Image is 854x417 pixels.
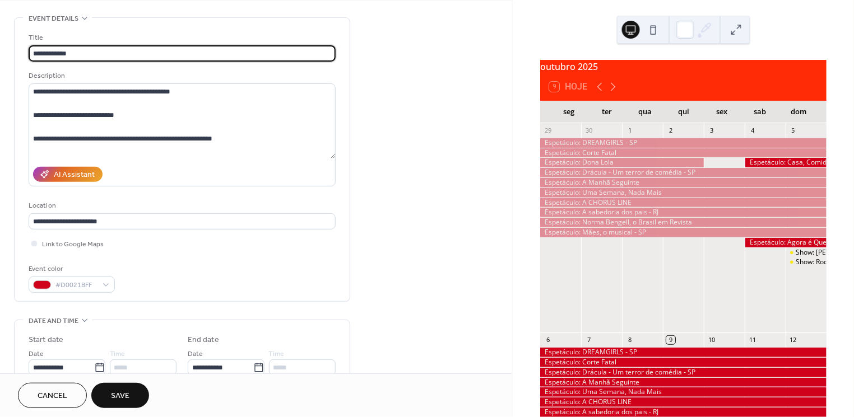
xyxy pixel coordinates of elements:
div: Espetáculo: A sabedoria dos pais - RJ [540,208,827,217]
div: Espetáculo: Drácula - Um terror de comédia - SP [540,168,827,177]
span: #D0021BFF [55,280,97,292]
div: Espetáculo: A CHORUS LINE [540,198,827,208]
div: Espetáculo: A Manhã Seguinte [540,378,827,387]
div: Espetáculo: Agora é Que São Elas - RJ [745,238,827,247]
span: Date [29,349,44,360]
button: Cancel [18,383,87,408]
div: Espetáculo: Mães, o musical - SP [540,228,827,237]
button: AI Assistant [33,167,103,182]
div: Espetáculo: Casa, Comida e Alma Lavada - SP [745,158,827,167]
div: qui [665,101,703,123]
div: Event color [29,263,113,275]
div: Description [29,70,333,82]
div: ter [588,101,626,123]
div: 12 [789,336,797,344]
div: 7 [584,336,593,344]
div: Espetáculo: Dona Lola [540,158,704,167]
div: 11 [748,336,756,344]
div: Espetáculo: Corte Fatal [540,358,827,367]
div: Show: Rock Festival Nova Iguaçu - RJ [786,257,827,267]
div: Espetáculo: DREAMGIRLS - SP [540,348,827,357]
div: 10 [707,336,716,344]
span: Event details [29,13,78,25]
div: Espetáculo: DREAMGIRLS - SP [540,138,827,148]
div: 29 [544,126,552,135]
div: qua [626,101,664,123]
span: Link to Google Maps [42,239,104,251]
div: Espetáculo: Uma Semana, Nada Mais [540,387,827,397]
div: 3 [707,126,716,135]
div: 30 [584,126,593,135]
span: Date [188,349,203,360]
div: End date [188,334,219,346]
div: Espetáculo: A CHORUS LINE [540,397,827,407]
div: sex [703,101,741,123]
span: Save [111,391,129,402]
div: Start date [29,334,63,346]
div: Espetáculo: Corte Fatal [540,148,827,158]
span: Time [269,349,285,360]
span: Cancel [38,391,67,402]
div: 4 [748,126,756,135]
span: Date and time [29,315,78,327]
button: Save [91,383,149,408]
span: Time [110,349,126,360]
div: 1 [625,126,634,135]
div: Espetáculo: Uma Semana, Nada Mais [540,188,827,198]
div: Espetáculo: Norma Bengell, o Brasil em Revista [540,218,827,227]
div: outubro 2025 [540,60,827,73]
div: 9 [666,336,675,344]
div: 2 [666,126,675,135]
div: Espetáculo: A sabedoria dos pais - RJ [540,407,827,417]
div: seg [549,101,587,123]
div: 5 [789,126,797,135]
div: 8 [625,336,634,344]
div: sab [741,101,779,123]
div: AI Assistant [54,170,95,181]
div: Show: Leonardo [786,248,827,257]
div: dom [779,101,818,123]
div: Location [29,200,333,212]
div: Espetáculo: Drácula - Um terror de comédia - SP [540,368,827,377]
div: Espetáculo: A Manhã Seguinte [540,178,827,188]
div: Title [29,32,333,44]
div: 6 [544,336,552,344]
